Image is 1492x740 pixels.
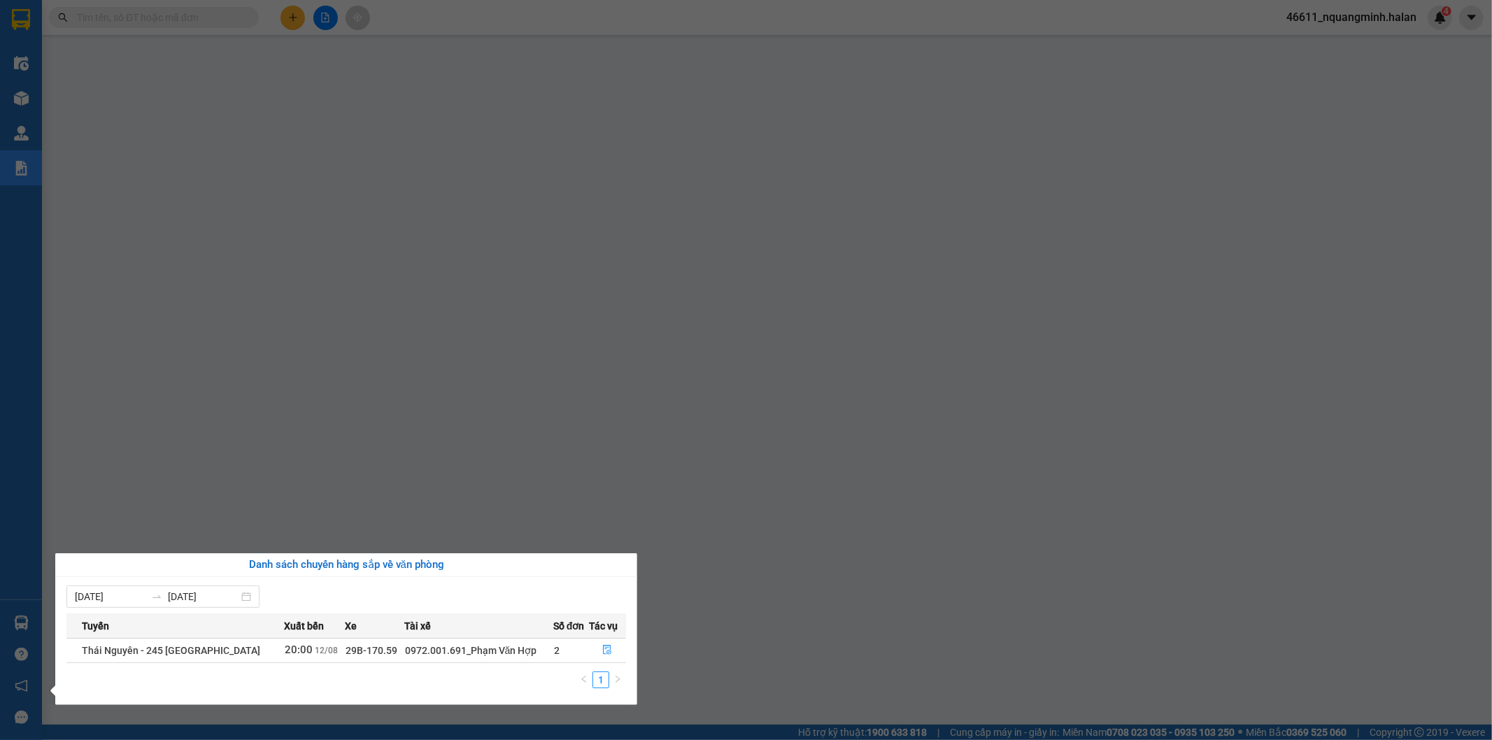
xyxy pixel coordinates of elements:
[613,675,622,683] span: right
[315,646,338,655] span: 12/08
[590,639,626,662] button: file-done
[168,589,239,604] input: Đến ngày
[580,675,588,683] span: left
[285,643,313,656] span: 20:00
[75,589,145,604] input: Từ ngày
[553,618,585,634] span: Số đơn
[404,618,431,634] span: Tài xế
[66,557,626,574] div: Danh sách chuyến hàng sắp về văn phòng
[284,618,324,634] span: Xuất bến
[345,618,357,634] span: Xe
[554,645,560,656] span: 2
[593,672,609,688] a: 1
[602,645,612,656] span: file-done
[589,618,618,634] span: Tác vụ
[82,645,260,656] span: Thái Nguyên - 245 [GEOGRAPHIC_DATA]
[151,591,162,602] span: swap-right
[609,671,626,688] li: Next Page
[609,671,626,688] button: right
[576,671,592,688] button: left
[576,671,592,688] li: Previous Page
[405,643,553,658] div: 0972.001.691_Phạm Văn Hợp
[151,591,162,602] span: to
[82,618,109,634] span: Tuyến
[346,645,397,656] span: 29B-170.59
